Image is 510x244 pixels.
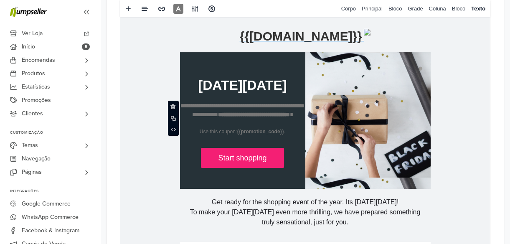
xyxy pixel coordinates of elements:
span: Promoções [22,94,51,107]
span: Clientes [22,107,43,120]
p: Get ready for the shopping event of the year. Its [DATE][DATE]! [68,193,302,203]
span: Temas [22,139,38,152]
span: Estatísticas [22,80,50,94]
span: Início [22,40,35,53]
span: Google Commerce [22,197,71,211]
p: [DATE][DATE] [68,74,177,89]
p: Integrações [10,189,100,194]
strong: {{promotion_code}} [117,125,164,131]
p: Use this coupon: . [60,124,185,132]
span: Ver Loja [22,27,43,40]
a: Start shopping [81,144,163,164]
span: Produtos [22,67,45,80]
span: Navegação [22,152,51,165]
p: Customização [10,130,100,135]
p: To make your [DATE][DATE] even more thrilling, we have prepared something truly sensational, just... [68,203,302,224]
a: {{[DOMAIN_NAME]}} [119,31,251,38]
span: Páginas [22,165,42,179]
re-text: {{[DOMAIN_NAME]}} [119,25,242,39]
span: WhatsApp Commerce [22,211,79,224]
img: %7B%7B%20store.logo%20%7D%7D [244,25,250,32]
span: Encomendas [22,53,55,67]
span: 5 [82,43,90,50]
span: Facebook & Instagram [22,224,79,237]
